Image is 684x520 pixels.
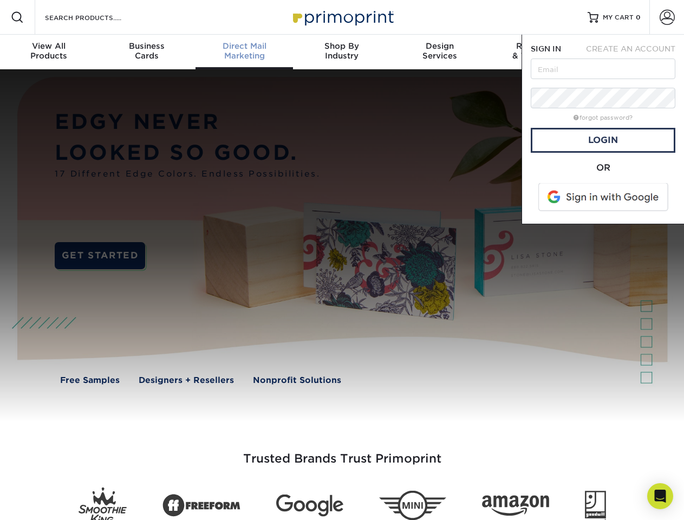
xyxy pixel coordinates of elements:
[293,41,390,51] span: Shop By
[531,44,561,53] span: SIGN IN
[391,35,488,69] a: DesignServices
[647,483,673,509] div: Open Intercom Messenger
[97,41,195,61] div: Cards
[531,58,675,79] input: Email
[488,35,586,69] a: Resources& Templates
[196,35,293,69] a: Direct MailMarketing
[586,44,675,53] span: CREATE AN ACCOUNT
[293,35,390,69] a: Shop ByIndustry
[585,491,606,520] img: Goodwill
[636,14,641,21] span: 0
[488,41,586,51] span: Resources
[196,41,293,51] span: Direct Mail
[97,35,195,69] a: BusinessCards
[488,41,586,61] div: & Templates
[531,128,675,153] a: Login
[482,496,549,516] img: Amazon
[25,426,659,479] h3: Trusted Brands Trust Primoprint
[574,114,633,121] a: forgot password?
[531,161,675,174] div: OR
[276,495,343,517] img: Google
[293,41,390,61] div: Industry
[44,11,149,24] input: SEARCH PRODUCTS.....
[288,5,396,29] img: Primoprint
[97,41,195,51] span: Business
[603,13,634,22] span: MY CART
[391,41,488,51] span: Design
[391,41,488,61] div: Services
[196,41,293,61] div: Marketing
